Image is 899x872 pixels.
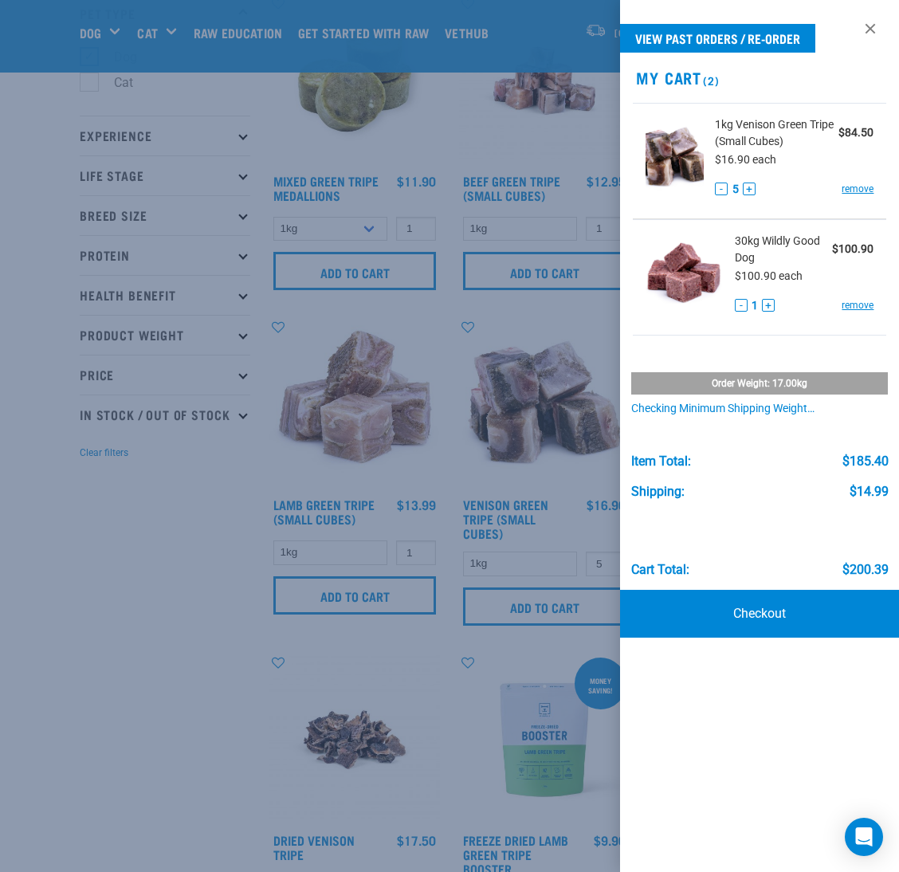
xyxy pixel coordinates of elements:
[743,183,756,195] button: +
[631,454,691,469] div: Item Total:
[842,182,873,196] a: remove
[732,181,739,198] span: 5
[631,485,685,499] div: Shipping:
[734,233,832,266] span: 30kg Wildly Good Dog
[832,242,873,255] strong: $100.90
[734,299,747,312] button: -
[716,183,728,195] button: -
[716,153,777,166] span: $16.90 each
[620,24,815,53] a: View past orders / re-order
[849,485,888,499] div: $14.99
[631,403,889,415] div: Checking minimum shipping weight…
[620,69,899,87] h2: My Cart
[842,298,873,312] a: remove
[761,299,774,312] button: +
[646,233,722,315] img: Wildly Good Dog Pack (Standard)
[631,563,689,577] div: Cart total:
[751,297,757,314] span: 1
[842,563,888,577] div: $200.39
[631,372,889,395] div: Order weight: 17.00kg
[734,269,802,282] span: $100.90 each
[646,116,704,198] img: Venison Green Tripe (Small Cubes)
[842,454,888,469] div: $185.40
[845,818,883,856] div: Open Intercom Messenger
[701,77,720,83] span: (2)
[838,126,873,139] strong: $84.50
[716,116,839,150] span: 1kg Venison Green Tripe (Small Cubes)
[620,590,899,638] a: Checkout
